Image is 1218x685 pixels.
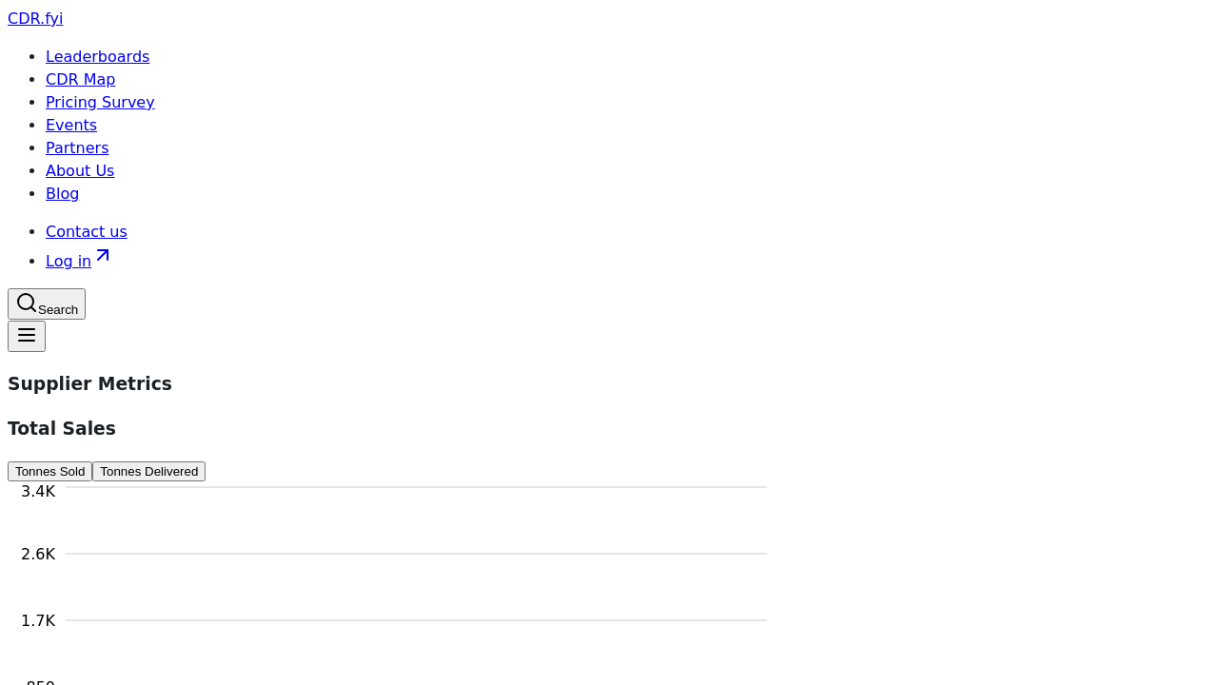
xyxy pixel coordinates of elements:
[21,545,55,563] tspan: 2.6K
[46,185,79,203] a: Blog
[46,139,108,157] a: Partners
[46,252,114,270] a: Log in
[21,612,55,630] tspan: 1.7K
[21,482,55,500] tspan: 3.4K
[8,46,1210,205] nav: Main
[92,461,206,481] button: Tonnes Delivered
[46,70,115,88] a: CDR Map
[8,461,92,481] button: Tonnes Sold
[46,93,155,111] a: Pricing Survey
[40,10,45,28] span: .
[46,48,149,66] a: Leaderboards
[8,288,86,320] button: Search
[8,416,1210,442] h3: Total Sales
[46,116,97,134] a: Events
[8,221,1210,273] nav: Main
[8,10,63,28] span: CDR fyi
[46,162,114,180] a: About Us
[8,10,63,28] a: CDR.fyi
[8,371,1210,398] h3: Supplier Metrics
[46,223,128,241] a: Contact us
[38,303,78,317] span: Search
